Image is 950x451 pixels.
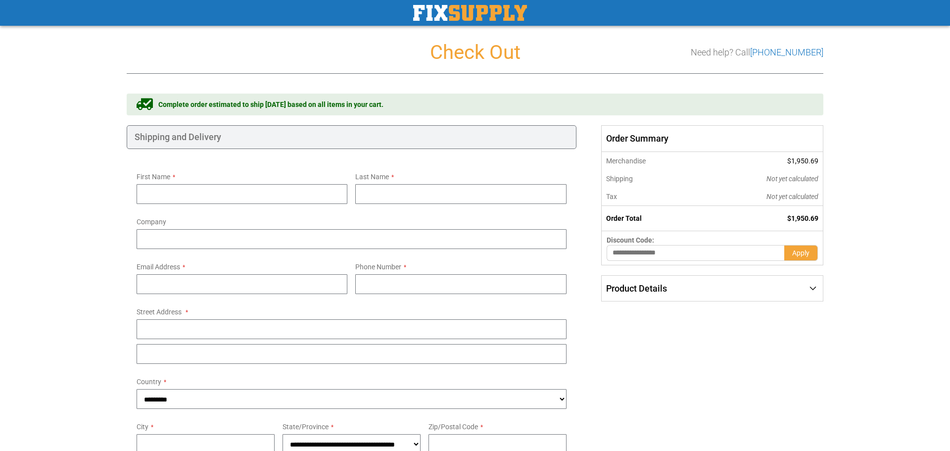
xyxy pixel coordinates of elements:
[127,125,576,149] div: Shipping and Delivery
[784,245,818,261] button: Apply
[137,173,170,181] span: First Name
[355,263,401,271] span: Phone Number
[601,152,700,170] th: Merchandise
[158,100,383,109] span: Complete order estimated to ship [DATE] based on all items in your cart.
[606,214,642,222] strong: Order Total
[606,283,667,294] span: Product Details
[601,125,823,152] span: Order Summary
[137,378,161,386] span: Country
[127,42,823,63] h1: Check Out
[283,423,329,431] span: State/Province
[606,175,633,183] span: Shipping
[137,218,166,226] span: Company
[750,47,823,57] a: [PHONE_NUMBER]
[766,175,818,183] span: Not yet calculated
[413,5,527,21] a: store logo
[413,5,527,21] img: Fix Industrial Supply
[691,48,823,57] h3: Need help? Call
[137,263,180,271] span: Email Address
[137,423,148,431] span: City
[766,193,818,200] span: Not yet calculated
[792,249,809,257] span: Apply
[787,157,818,165] span: $1,950.69
[787,214,818,222] span: $1,950.69
[601,188,700,206] th: Tax
[137,308,182,316] span: Street Address
[607,236,654,244] span: Discount Code:
[355,173,389,181] span: Last Name
[428,423,478,431] span: Zip/Postal Code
